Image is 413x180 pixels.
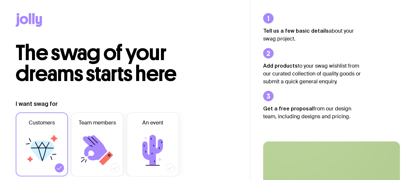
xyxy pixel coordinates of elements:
strong: Tell us a few basic details [263,28,329,34]
p: to your swag wishlist from our curated collection of quality goods or submit a quick general enqu... [263,62,361,86]
strong: Get a free proposal [263,106,313,111]
strong: Add products [263,63,298,69]
p: about your swag project. [263,27,361,43]
label: I want swag for [16,100,58,108]
span: An event [142,119,163,127]
span: The swag of your dreams starts here [16,40,177,87]
span: Customers [29,119,55,127]
p: from our design team, including designs and pricing. [263,105,361,121]
span: Team members [79,119,116,127]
